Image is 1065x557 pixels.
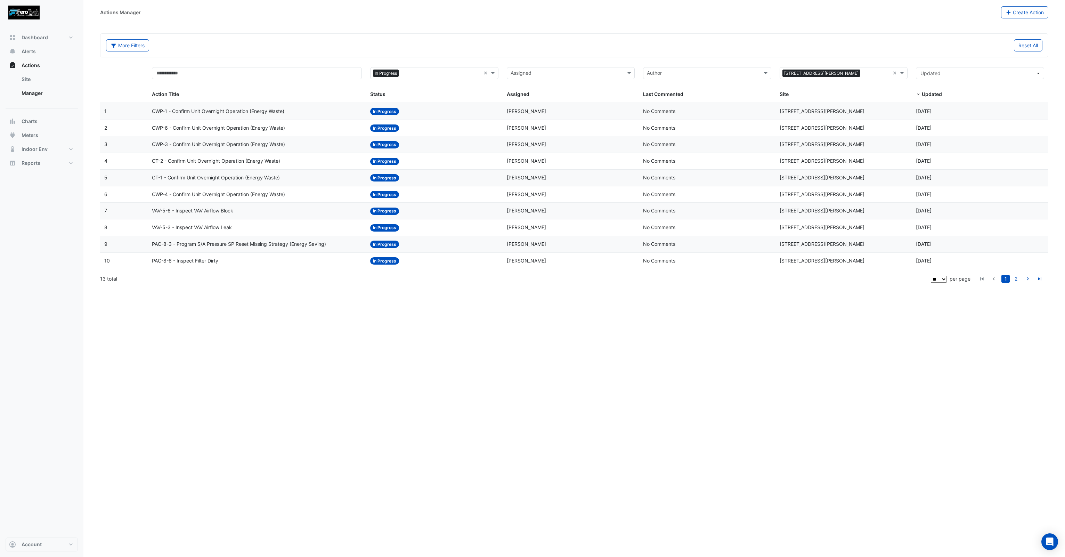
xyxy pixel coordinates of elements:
span: No Comments [643,108,675,114]
a: go to next page [1024,275,1032,283]
span: In Progress [370,174,399,181]
span: In Progress [370,141,399,148]
span: In Progress [370,241,399,248]
span: [STREET_ADDRESS][PERSON_NAME] [780,258,864,264]
span: [STREET_ADDRESS][PERSON_NAME] [780,241,864,247]
li: page 2 [1011,275,1021,283]
span: 10 [104,258,110,264]
span: In Progress [370,108,399,115]
span: 2025-09-30T12:21:37.456 [916,158,932,164]
a: go to first page [978,275,986,283]
span: CWP-6 - Confirm Unit Overnight Operation (Energy Waste) [152,124,285,132]
span: [PERSON_NAME] [507,175,546,180]
app-icon: Charts [9,118,16,125]
span: Updated [922,91,942,97]
span: CWP-1 - Confirm Unit Overnight Operation (Energy Waste) [152,107,284,115]
button: Create Action [1001,6,1049,18]
span: VAV-5-6 - Inspect VAV Airflow Block [152,207,233,215]
span: [PERSON_NAME] [507,208,546,213]
span: Actions [22,62,40,69]
span: No Comments [643,125,675,131]
button: Updated [916,67,1044,79]
span: Dashboard [22,34,48,41]
span: [STREET_ADDRESS][PERSON_NAME] [780,191,864,197]
span: No Comments [643,224,675,230]
span: In Progress [370,158,399,165]
span: 4 [104,158,107,164]
a: Site [16,72,78,86]
button: Charts [6,114,78,128]
span: In Progress [370,208,399,215]
span: 2025-08-13T09:02:23.745 [916,241,932,247]
span: [PERSON_NAME] [507,258,546,264]
span: Account [22,541,42,548]
button: Reports [6,156,78,170]
span: No Comments [643,191,675,197]
span: No Comments [643,158,675,164]
div: Open Intercom Messenger [1041,533,1058,550]
span: Action Title [152,91,179,97]
span: [PERSON_NAME] [507,125,546,131]
span: In Progress [370,191,399,198]
span: Updated [920,70,941,76]
span: Assigned [507,91,529,97]
button: Dashboard [6,31,78,45]
span: 2025-08-13T09:02:33.464 [916,224,932,230]
span: [STREET_ADDRESS][PERSON_NAME] [780,125,864,131]
a: Manager [16,86,78,100]
span: Meters [22,132,38,139]
div: 13 total [100,270,929,288]
span: No Comments [643,241,675,247]
span: VAV-5-3 - Inspect VAV Airflow Leak [152,224,232,232]
span: [STREET_ADDRESS][PERSON_NAME] [780,158,864,164]
span: 5 [104,175,107,180]
span: 6 [104,191,107,197]
span: 2025-08-13T09:02:42.228 [916,208,932,213]
span: CT-2 - Confirm Unit Overnight Operation (Energy Waste) [152,157,280,165]
span: [PERSON_NAME] [507,141,546,147]
span: 3 [104,141,107,147]
button: Account [6,538,78,551]
div: Actions [6,72,78,103]
span: 7 [104,208,107,213]
span: 8 [104,224,107,230]
app-icon: Dashboard [9,34,16,41]
app-icon: Indoor Env [9,146,16,153]
span: 1 [104,108,107,114]
app-icon: Alerts [9,48,16,55]
a: 2 [1012,275,1020,283]
span: No Comments [643,258,675,264]
button: More Filters [106,39,149,51]
span: 2025-07-07T07:03:34.565 [916,258,932,264]
span: CWP-3 - Confirm Unit Overnight Operation (Energy Waste) [152,140,285,148]
app-icon: Meters [9,132,16,139]
span: [PERSON_NAME] [507,241,546,247]
span: CT-1 - Confirm Unit Overnight Operation (Energy Waste) [152,174,280,182]
span: CWP-4 - Confirm Unit Overnight Operation (Energy Waste) [152,191,285,199]
span: 2 [104,125,107,131]
a: go to last page [1035,275,1044,283]
span: No Comments [643,141,675,147]
span: [PERSON_NAME] [507,108,546,114]
li: page 1 [1000,275,1011,283]
span: 2025-09-30T12:21:41.609 [916,141,932,147]
span: [PERSON_NAME] [507,191,546,197]
span: Last Commented [643,91,683,97]
span: [PERSON_NAME] [507,224,546,230]
span: Indoor Env [22,146,48,153]
img: Company Logo [8,6,40,19]
a: go to previous page [990,275,998,283]
button: Actions [6,58,78,72]
span: Charts [22,118,38,125]
span: Clear [483,69,489,77]
span: 2025-09-30T12:21:50.743 [916,108,932,114]
span: Clear [893,69,899,77]
span: [STREET_ADDRESS][PERSON_NAME] [780,208,864,213]
span: Site [780,91,789,97]
app-icon: Actions [9,62,16,69]
span: [STREET_ADDRESS][PERSON_NAME] [780,175,864,180]
button: Reset All [1014,39,1042,51]
span: [PERSON_NAME] [507,158,546,164]
div: Actions Manager [100,9,141,16]
span: [STREET_ADDRESS][PERSON_NAME] [782,70,860,77]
